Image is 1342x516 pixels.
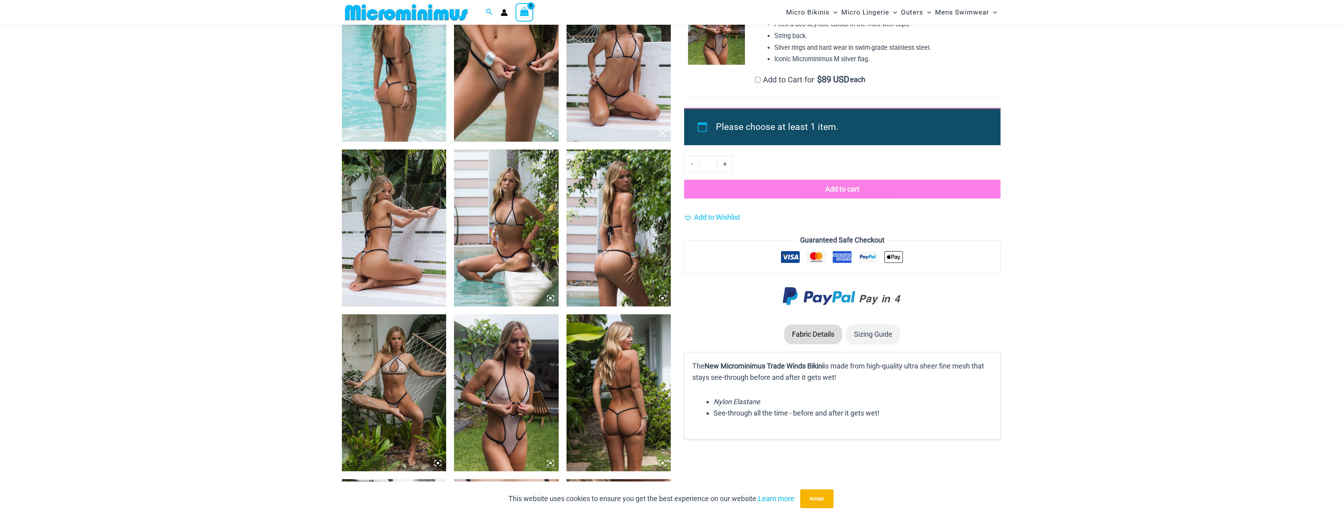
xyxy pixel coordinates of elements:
[342,150,447,306] img: Trade Winds Ivory/Ink 317 Top 469 Thong
[901,2,923,22] span: Outers
[454,314,559,471] img: Trade Winds Ivory/Ink 819 One Piece
[755,75,865,84] label: Add to Cart for
[923,2,931,22] span: Menu Toggle
[935,2,989,22] span: Mens Swimwear
[705,362,824,370] b: New Microminimus Trade Winds Bikini
[684,156,699,172] a: -
[716,118,982,136] li: Please choose at least 1 item.
[850,76,865,84] span: each
[774,53,994,65] li: Iconic Microminimus M silver flag.
[817,76,849,84] span: 89 USD
[830,2,837,22] span: Menu Toggle
[717,156,732,172] a: +
[714,407,992,419] li: See-through all the time - before and after it gets wet!
[783,1,1001,24] nav: Site Navigation
[797,234,888,246] legend: Guaranteed Safe Checkout
[989,2,997,22] span: Menu Toggle
[567,150,671,306] img: Trade Winds Ivory/Ink 317 Top 469 Thong
[817,75,822,84] span: $
[454,150,559,306] img: Trade Winds Ivory/Ink 317 Top 469 Thong
[784,2,839,22] a: Micro BikinisMenu ToggleMenu Toggle
[342,4,471,21] img: MM SHOP LOGO FLAT
[889,2,897,22] span: Menu Toggle
[899,2,933,22] a: OutersMenu ToggleMenu Toggle
[933,2,999,22] a: Mens SwimwearMenu ToggleMenu Toggle
[486,7,493,17] a: Search icon link
[508,493,794,505] p: This website uses cookies to ensure you get the best experience on our website.
[684,212,740,223] a: Add to Wishlist
[567,314,671,471] img: Trade Winds Ivory/Ink 819 One Piece
[692,360,992,383] p: The is made from high-quality ultra sheer fine mesh that stays see-through before and after it ge...
[841,2,889,22] span: Micro Lingerie
[800,489,834,508] button: Accept
[784,325,842,344] li: Fabric Details
[516,3,534,21] a: View Shopping Cart, empty
[501,9,508,16] a: Account icon link
[846,325,900,344] li: Sizing Guide
[694,213,740,221] span: Add to Wishlist
[684,180,1000,199] button: Add to cart
[839,2,899,22] a: Micro LingerieMenu ToggleMenu Toggle
[714,397,760,406] em: Nylon Elastane
[758,494,794,503] a: Learn more
[755,77,761,82] input: Add to Cart for$89 USD each
[774,30,994,42] li: String back.
[699,156,717,172] input: Product quantity
[786,2,830,22] span: Micro Bikinis
[342,314,447,471] img: Trade Winds Ivory/Ink 384 Top 469 Thong
[774,42,994,54] li: Silver rings and hard wear in swim-grade stainless steel.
